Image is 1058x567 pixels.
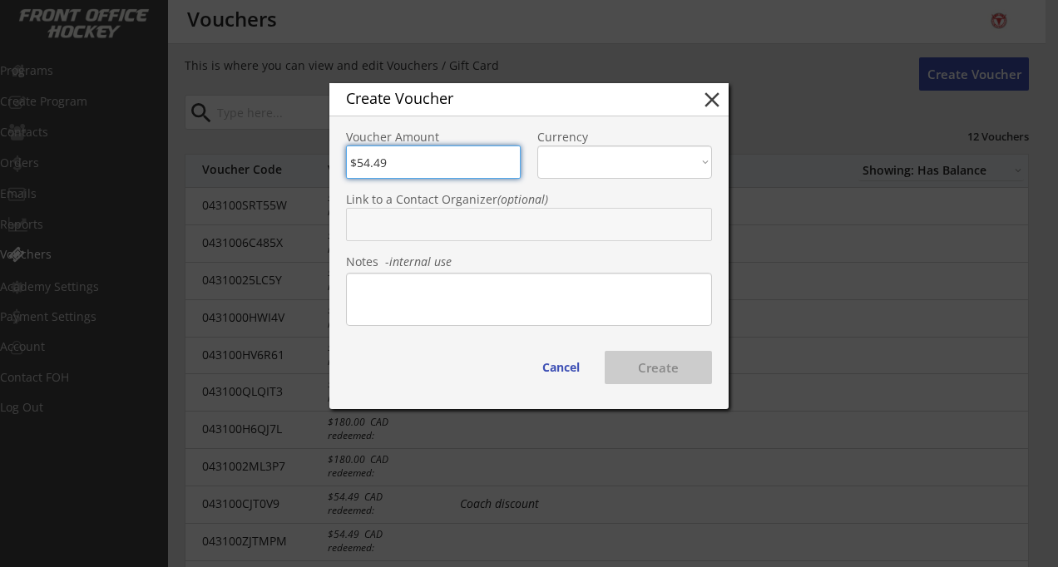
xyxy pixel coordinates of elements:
em: (optional) [497,191,548,207]
button: Cancel [527,351,596,384]
div: Notes - [346,256,712,268]
div: Link to a Contact Organizer [346,194,712,205]
div: Create Voucher [346,91,674,106]
button: Create [605,351,712,384]
em: internal use [389,254,452,269]
div: Voucher Amount [346,131,521,143]
button: close [700,87,724,112]
div: Currency [537,131,712,143]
